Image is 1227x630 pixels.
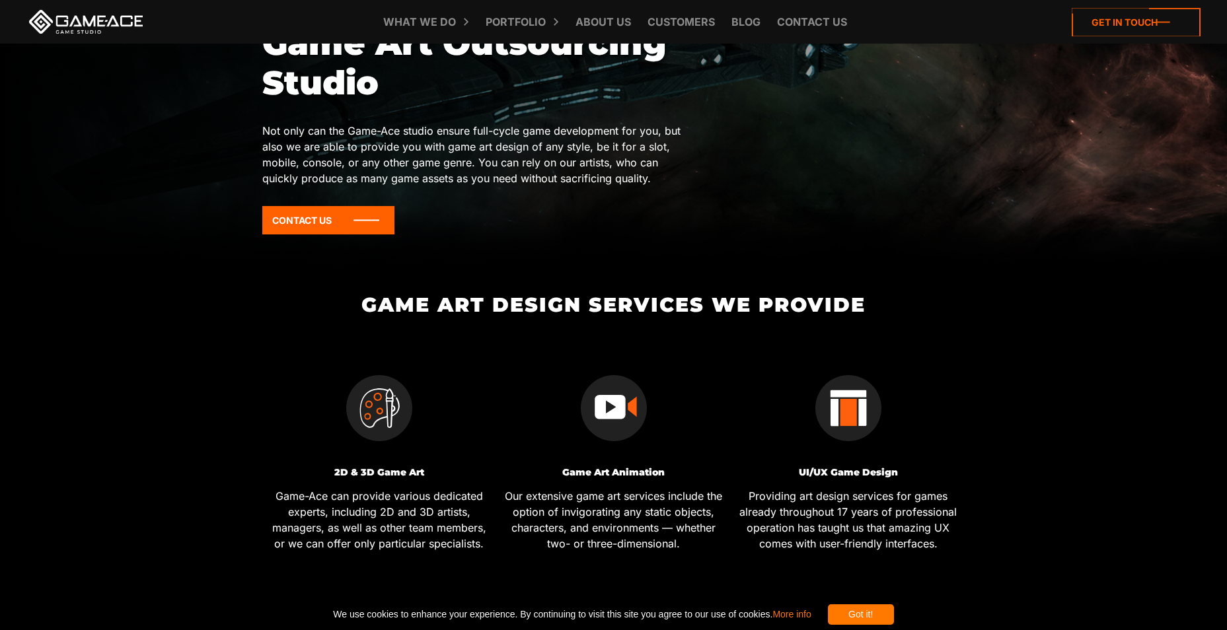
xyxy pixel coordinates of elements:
[1072,8,1201,36] a: Get in touch
[736,468,961,477] h3: UI/UX Game Design
[262,123,684,186] p: Not only can the Game-Ace studio ensure full-cycle game development for you, but also we are able...
[502,468,726,477] h3: Game Art Animation
[262,206,394,234] a: Contact Us
[736,488,961,551] p: Providing art design services for games already throughout 17 years of professional operation has...
[262,24,684,103] h1: Game Art Outsourcing Studio
[267,488,492,551] p: Game-Ace can provide various dedicated experts, including 2D and 3D artists, managers, as well as...
[828,604,894,625] div: Got it!
[581,375,647,441] img: Game animation icon
[346,375,412,441] img: 2d 3d game art icon
[502,488,726,551] p: Our extensive game art services include the option of invigorating any static objects, characters...
[262,294,965,316] h2: Game Art Design Services We Provide
[267,468,492,477] h3: 2D & 3D Game Art
[772,609,811,619] a: More info
[815,375,881,441] img: Ui ux game design icon
[333,604,811,625] span: We use cookies to enhance your experience. By continuing to visit this site you agree to our use ...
